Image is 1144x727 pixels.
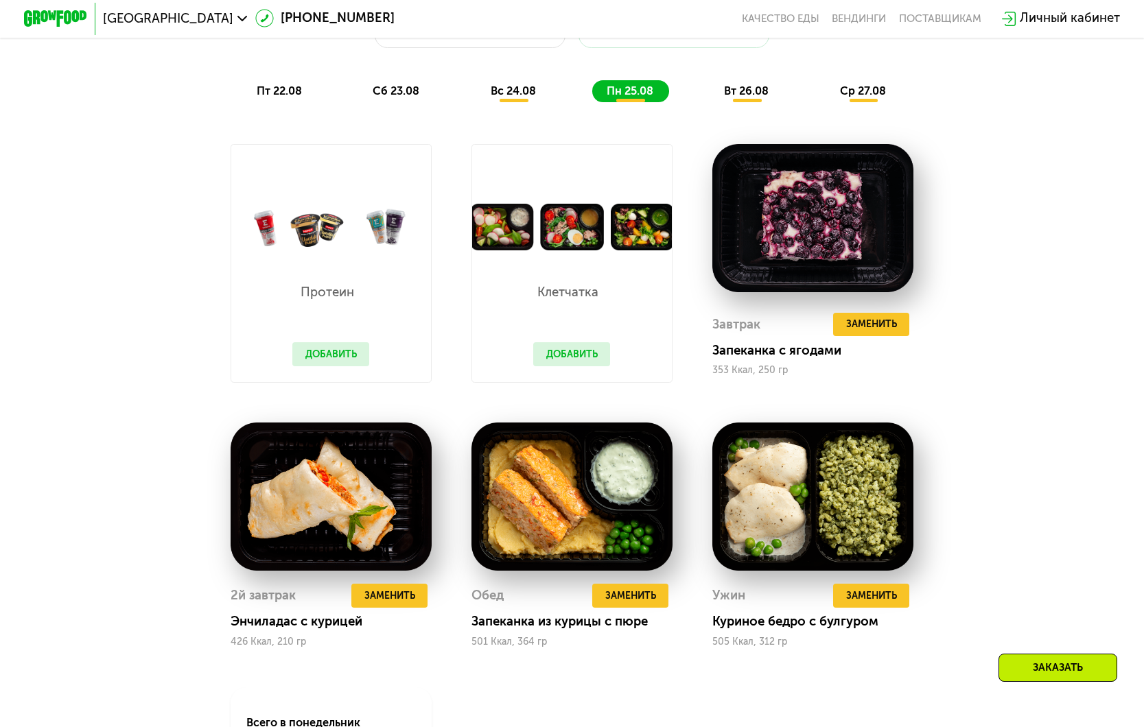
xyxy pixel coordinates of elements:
[491,84,536,97] span: вс 24.08
[231,614,445,630] div: Энчиладас с курицей
[999,654,1117,682] div: Заказать
[533,286,603,299] p: Клетчатка
[351,584,428,608] button: Заменить
[607,84,653,97] span: пн 25.08
[471,584,504,608] div: Обед
[364,588,415,604] span: Заменить
[833,584,909,608] button: Заменить
[712,636,913,647] div: 505 Ккал, 312 гр
[103,12,233,25] span: [GEOGRAPHIC_DATA]
[846,316,897,332] span: Заменить
[592,584,668,608] button: Заменить
[231,584,296,608] div: 2й завтрак
[899,12,981,25] div: поставщикам
[292,342,369,366] button: Добавить
[712,584,745,608] div: Ужин
[724,84,769,97] span: вт 26.08
[373,84,419,97] span: сб 23.08
[1020,9,1120,28] div: Личный кабинет
[257,84,302,97] span: пт 22.08
[292,286,362,299] p: Протеин
[712,343,926,359] div: Запеканка с ягодами
[255,9,395,28] a: [PHONE_NUMBER]
[846,588,897,604] span: Заменить
[712,614,926,630] div: Куриное бедро с булгуром
[231,636,432,647] div: 426 Ккал, 210 гр
[605,588,656,604] span: Заменить
[471,636,673,647] div: 501 Ккал, 364 гр
[840,84,886,97] span: ср 27.08
[471,614,686,630] div: Запеканка из курицы с пюре
[533,342,610,366] button: Добавить
[712,365,913,376] div: 353 Ккал, 250 гр
[712,313,760,337] div: Завтрак
[833,313,909,337] button: Заменить
[742,12,819,25] a: Качество еды
[832,12,886,25] a: Вендинги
